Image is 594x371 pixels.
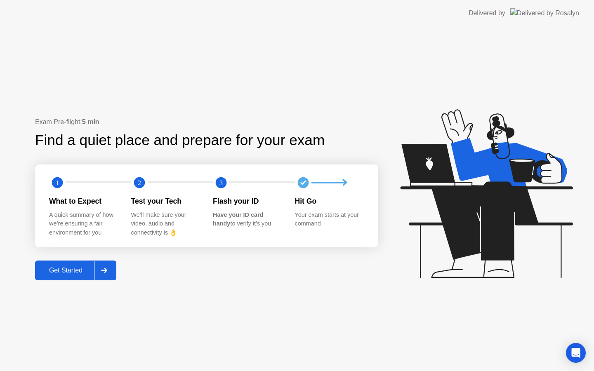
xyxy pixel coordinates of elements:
[131,196,200,207] div: Test your Tech
[566,343,586,363] div: Open Intercom Messenger
[56,179,59,187] text: 1
[510,8,579,18] img: Delivered by Rosalyn
[213,211,263,227] b: Have your ID card handy
[137,179,141,187] text: 2
[469,8,505,18] div: Delivered by
[49,196,118,207] div: What to Expect
[295,211,364,228] div: Your exam starts at your command
[219,179,223,187] text: 3
[35,117,378,127] div: Exam Pre-flight:
[213,211,282,228] div: to verify it’s you
[38,267,94,274] div: Get Started
[295,196,364,207] div: Hit Go
[49,211,118,237] div: A quick summary of how we’re ensuring a fair environment for you
[82,118,99,125] b: 5 min
[35,129,326,151] div: Find a quiet place and prepare for your exam
[131,211,200,237] div: We’ll make sure your video, audio and connectivity is 👌
[35,261,116,280] button: Get Started
[213,196,282,207] div: Flash your ID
